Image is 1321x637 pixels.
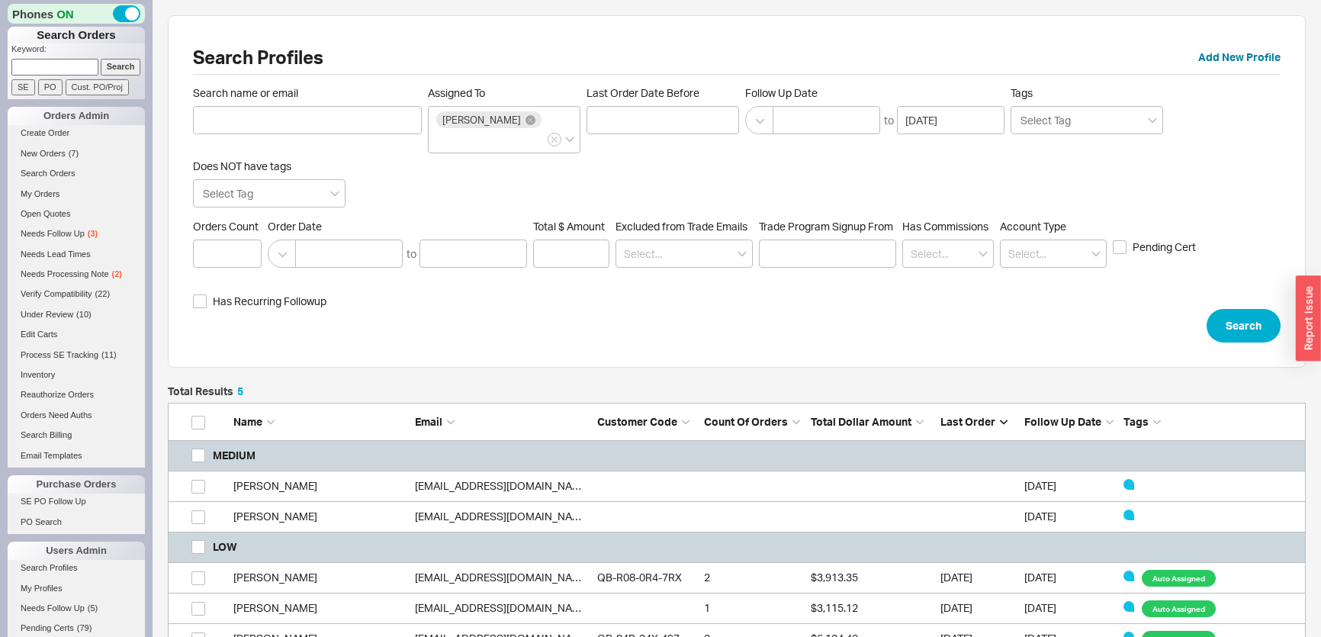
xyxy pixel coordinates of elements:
a: [EMAIL_ADDRESS][DOMAIN_NAME] [415,479,590,492]
div: Customer Code [597,414,696,429]
span: Needs Follow Up [21,229,85,238]
a: Under Review(10) [8,307,145,323]
div: 9/18/25 [1024,471,1116,501]
div: to [884,113,894,128]
span: Pending Certs [21,623,74,632]
a: Needs Processing Note(2) [8,266,145,282]
span: Has Recurring Followup [213,294,326,309]
div: to [407,246,416,262]
span: ( 11 ) [101,350,117,359]
input: PO [38,79,63,95]
h1: Search Orders [8,27,145,43]
div: Phones [8,4,145,24]
input: Does NOT have tags [201,185,257,202]
span: Last Order Date Before [587,86,739,100]
div: Tags [1123,414,1297,429]
input: Select Tag [1019,111,1075,129]
div: 9/17/25 [1024,593,1116,623]
a: [EMAIL_ADDRESS][DOMAIN_NAME] [415,601,590,614]
p: Keyword: [11,43,145,59]
span: ( 5 ) [88,603,98,613]
span: Has Commissions [902,220,988,233]
a: QB-R08-0R4-7RX [597,571,696,584]
div: Follow Up Date [1024,414,1116,429]
input: Has Recurring Followup [193,294,207,308]
h5: LOW [213,532,237,562]
div: Count of Orders [704,414,803,429]
span: Total $ Amount [533,220,609,233]
span: Needs Follow Up [21,603,85,613]
span: Tags [1011,86,1033,100]
span: Pending Cert [1133,240,1196,255]
span: ( 3 ) [88,229,98,238]
span: $3,115.12 [811,601,858,614]
h1: Search Profiles [193,48,323,66]
span: Account Type [1000,220,1066,233]
span: Follow Up Date [1024,415,1101,428]
a: Needs Lead Times [8,246,145,262]
span: Search name or email [193,86,422,100]
div: Users Admin [8,542,145,560]
div: Total Dollar Amount [811,414,933,429]
a: Search Profiles [8,560,145,576]
span: Total Dollar Amount [811,415,911,428]
div: Purchase Orders [8,475,145,494]
span: ( 22 ) [95,289,111,298]
a: My Orders [8,186,145,202]
svg: open menu [979,251,988,257]
span: Trade Program Signup From [759,220,896,233]
span: Verify Compatibility [21,289,92,298]
a: Edit Carts [8,327,145,343]
span: New Orders [21,149,66,158]
a: SE PO Follow Up [8,494,145,510]
a: Reauthorize Orders [8,387,145,403]
a: Inventory [8,367,145,383]
input: Cust. PO/Proj [66,79,129,95]
input: Assigned To [436,130,447,148]
span: Assigned To [428,86,485,99]
a: Email Templates [8,448,145,464]
a: Create Order [8,125,145,141]
button: Search [1207,309,1281,343]
span: ON [56,6,74,22]
a: [DATE] [940,601,972,614]
span: Does NOT have tags [193,159,291,172]
span: Auto Assigned [1142,570,1216,587]
input: Select... [902,240,994,268]
input: Select... [616,240,753,268]
input: Select... [1000,240,1107,268]
span: Order Date [268,220,527,233]
h5: MEDIUM [213,440,256,471]
div: 9/18/25 [1024,501,1116,532]
a: [PERSON_NAME] [233,510,317,523]
svg: open menu [1091,251,1101,257]
div: Orders Admin [8,107,145,125]
a: [EMAIL_ADDRESS][DOMAIN_NAME] [415,571,590,584]
a: Search Billing [8,427,145,443]
button: Assigned To [548,133,561,146]
span: Process SE Tracking [21,350,98,359]
a: Needs Follow Up(3) [8,226,145,242]
span: Orders Count [193,220,262,233]
input: Orders Count [193,240,262,268]
a: [EMAIL_ADDRESS][DOMAIN_NAME] [415,510,590,523]
a: [DATE] [940,571,972,584]
span: ( 79 ) [77,623,92,632]
div: Email [415,414,589,429]
a: Pending Certs(79) [8,620,145,636]
a: [PERSON_NAME] [233,601,317,614]
a: Needs Follow Up(5) [8,600,145,616]
a: Process SE Tracking(11) [8,347,145,363]
span: Last Order [940,415,995,428]
span: [PERSON_NAME] [442,114,521,125]
a: Search Orders [8,166,145,182]
span: $3,913.35 [811,571,858,584]
span: 5 [237,384,243,397]
span: Count of Orders [704,415,788,428]
span: Under Review [21,310,73,319]
a: [PERSON_NAME] [233,479,317,492]
input: SE [11,79,35,95]
span: ( 10 ) [76,310,92,319]
span: Tags [1123,415,1149,428]
a: PO Search [8,514,145,530]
